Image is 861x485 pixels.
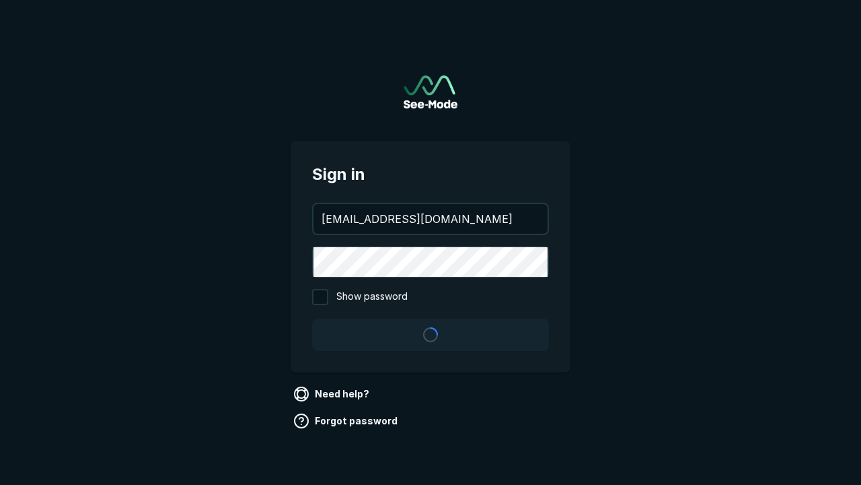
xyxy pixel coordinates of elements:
a: Forgot password [291,410,403,432]
a: Need help? [291,383,375,405]
span: Sign in [312,162,549,187]
span: Show password [336,289,408,305]
input: your@email.com [313,204,548,234]
a: Go to sign in [404,75,457,108]
img: See-Mode Logo [404,75,457,108]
